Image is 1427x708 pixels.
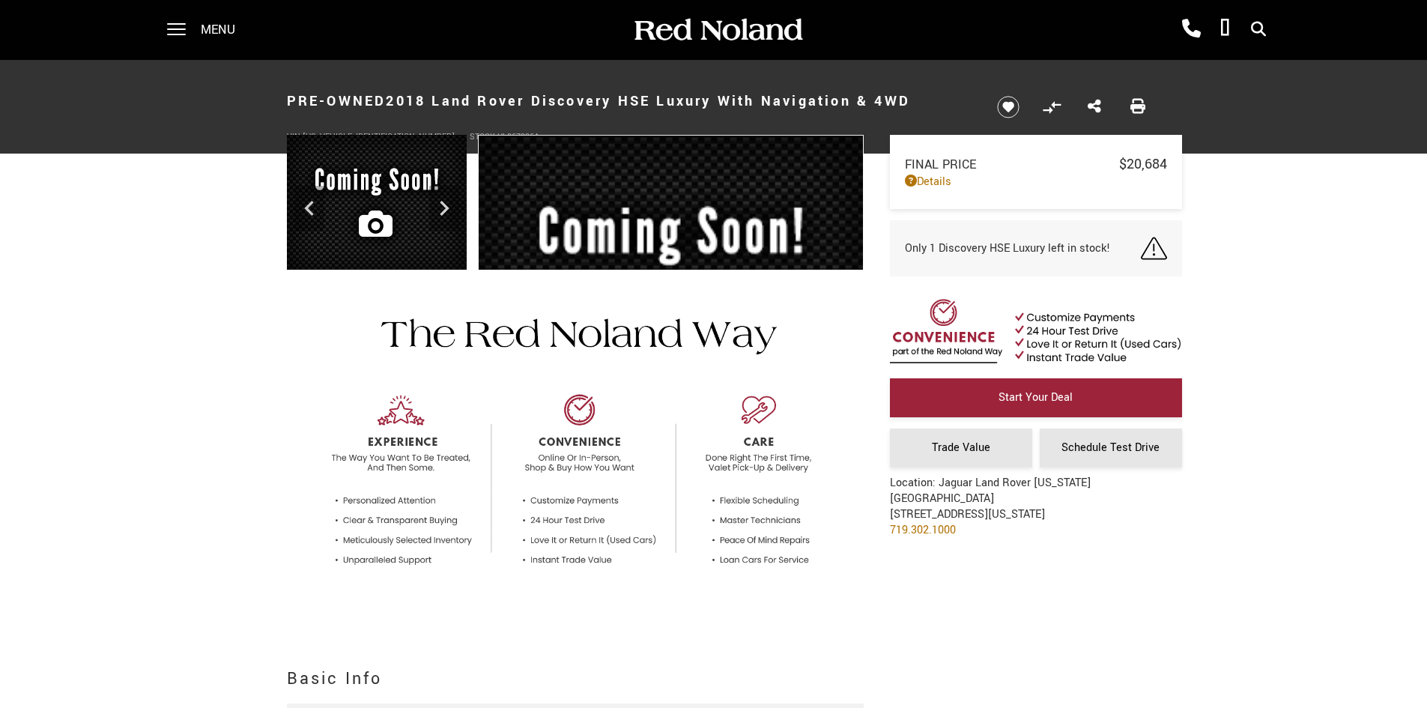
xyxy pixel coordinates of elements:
span: VIN: [287,131,303,142]
strong: Pre-Owned [287,91,387,111]
a: Final Price $20,684 [905,154,1167,174]
span: $20,684 [1119,154,1167,174]
img: Used 2018 Land Rover HSE Luxury image 1 [478,135,864,432]
a: Schedule Test Drive [1040,429,1182,468]
button: Save vehicle [992,95,1025,119]
a: Print this Pre-Owned 2018 Land Rover Discovery HSE Luxury With Navigation & 4WD [1130,97,1145,117]
span: Start Your Deal [999,390,1073,405]
a: Start Your Deal [890,378,1182,417]
img: Red Noland Auto Group [631,17,804,43]
span: Final Price [905,156,1119,173]
span: [US_VEHICLE_IDENTIFICATION_NUMBER] [303,131,455,142]
span: UL067226A [497,131,539,142]
div: Location: Jaguar Land Rover [US_STATE][GEOGRAPHIC_DATA] [STREET_ADDRESS][US_STATE] [890,475,1182,549]
h1: 2018 Land Rover Discovery HSE Luxury With Navigation & 4WD [287,71,972,131]
h2: Basic Info [287,665,864,692]
span: Trade Value [932,440,990,456]
a: Details [905,174,1167,190]
a: Share this Pre-Owned 2018 Land Rover Discovery HSE Luxury With Navigation & 4WD [1088,97,1101,117]
span: Only 1 Discovery HSE Luxury left in stock! [905,240,1110,256]
button: Compare vehicle [1040,96,1063,118]
a: 719.302.1000 [890,522,956,538]
span: Stock: [470,131,497,142]
img: Used 2018 Land Rover HSE Luxury image 1 [287,135,467,273]
span: Schedule Test Drive [1061,440,1160,456]
a: Trade Value [890,429,1032,468]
